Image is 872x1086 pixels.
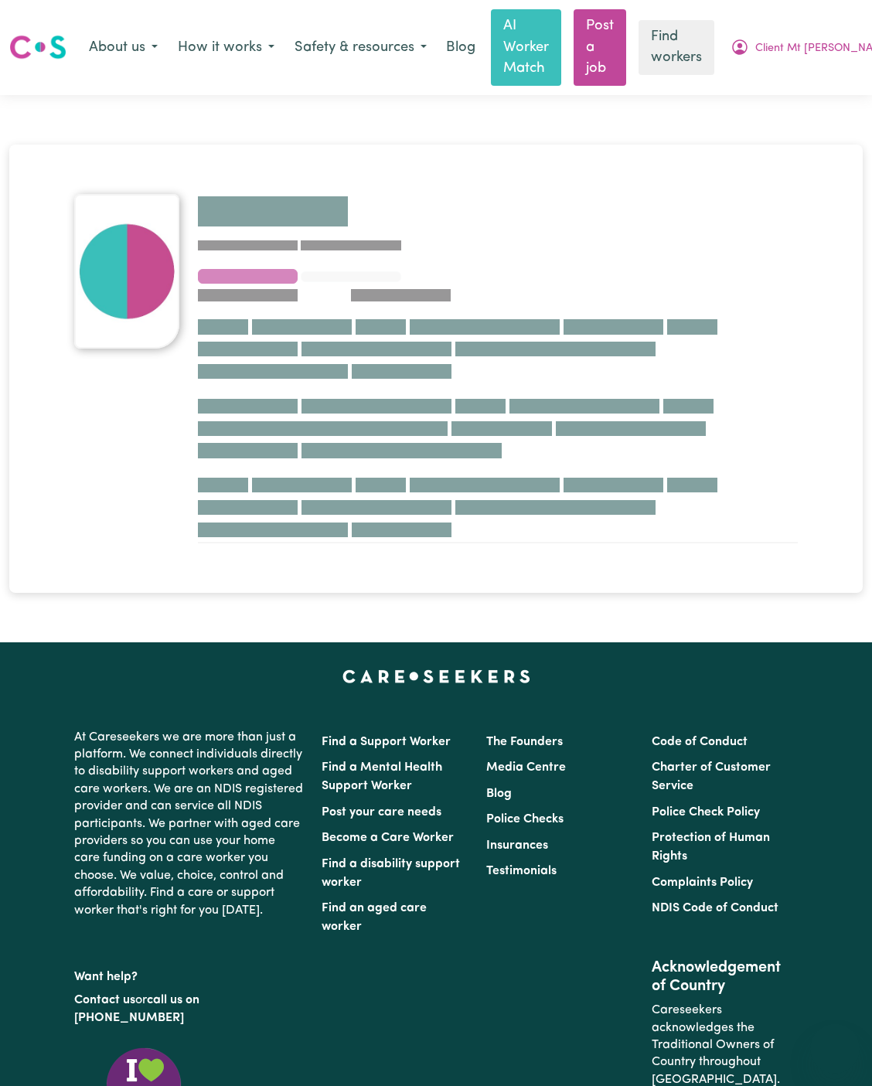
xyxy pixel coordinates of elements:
[652,832,770,863] a: Protection of Human Rights
[322,806,441,819] a: Post your care needs
[168,32,284,64] button: How it works
[342,670,530,683] a: Careseekers home page
[322,858,460,889] a: Find a disability support worker
[639,20,714,75] a: Find workers
[9,33,66,61] img: Careseekers logo
[437,31,485,65] a: Blog
[9,29,66,65] a: Careseekers logo
[322,761,442,792] a: Find a Mental Health Support Worker
[74,986,303,1033] p: or
[652,958,798,996] h2: Acknowledgement of Country
[486,761,566,774] a: Media Centre
[652,877,753,889] a: Complaints Policy
[810,1024,860,1074] iframe: Button to launch messaging window
[322,902,427,933] a: Find an aged care worker
[486,865,557,877] a: Testimonials
[74,994,135,1006] a: Contact us
[74,723,303,925] p: At Careseekers we are more than just a platform. We connect individuals directly to disability su...
[322,736,451,748] a: Find a Support Worker
[284,32,437,64] button: Safety & resources
[486,839,548,852] a: Insurances
[74,962,303,986] p: Want help?
[652,806,760,819] a: Police Check Policy
[79,32,168,64] button: About us
[74,994,199,1023] a: call us on [PHONE_NUMBER]
[322,832,454,844] a: Become a Care Worker
[486,736,563,748] a: The Founders
[486,788,512,800] a: Blog
[652,902,778,914] a: NDIS Code of Conduct
[574,9,626,86] a: Post a job
[486,813,564,826] a: Police Checks
[652,736,748,748] a: Code of Conduct
[652,761,771,792] a: Charter of Customer Service
[491,9,561,86] a: AI Worker Match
